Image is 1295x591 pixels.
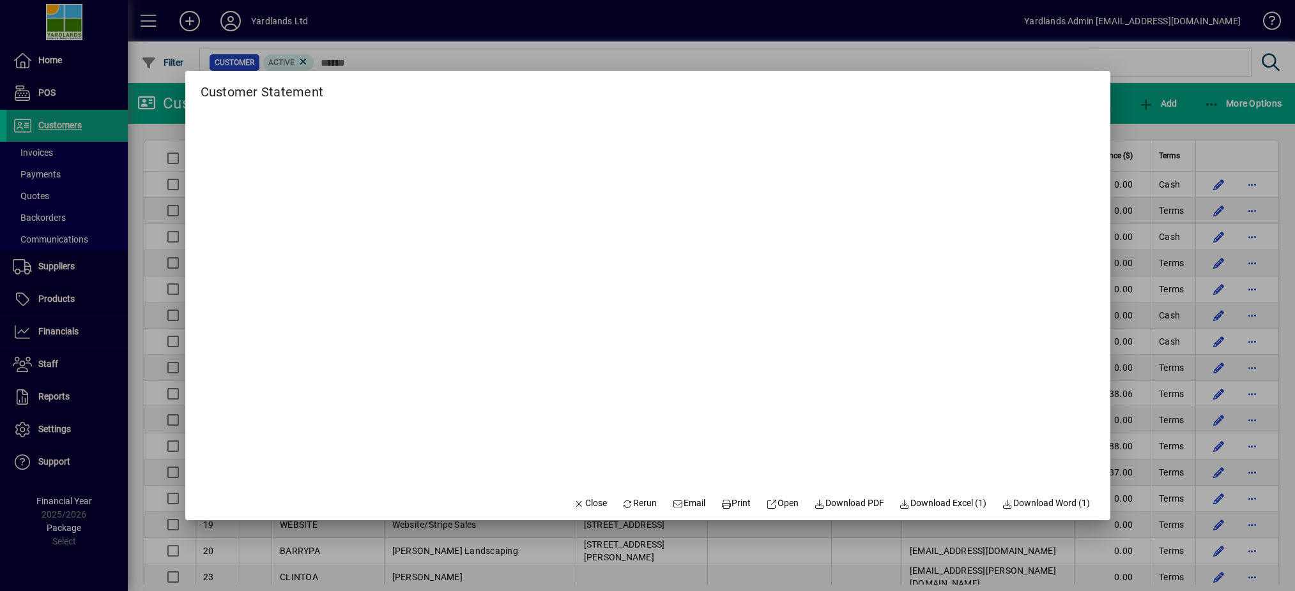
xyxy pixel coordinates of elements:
span: Download Word (1) [1002,497,1090,510]
span: Open [767,497,799,510]
a: Download PDF [809,492,889,515]
button: Print [716,492,756,515]
span: Email [672,497,705,510]
span: Download Excel (1) [900,497,987,510]
span: Print [721,497,751,510]
h2: Customer Statement [185,71,339,102]
span: Download PDF [814,497,884,510]
a: Open [762,492,804,515]
button: Close [569,492,612,515]
button: Download Excel (1) [894,492,992,515]
span: Close [574,497,607,510]
button: Download Word (1) [997,492,1095,515]
span: Rerun [622,497,657,510]
button: Email [667,492,710,515]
